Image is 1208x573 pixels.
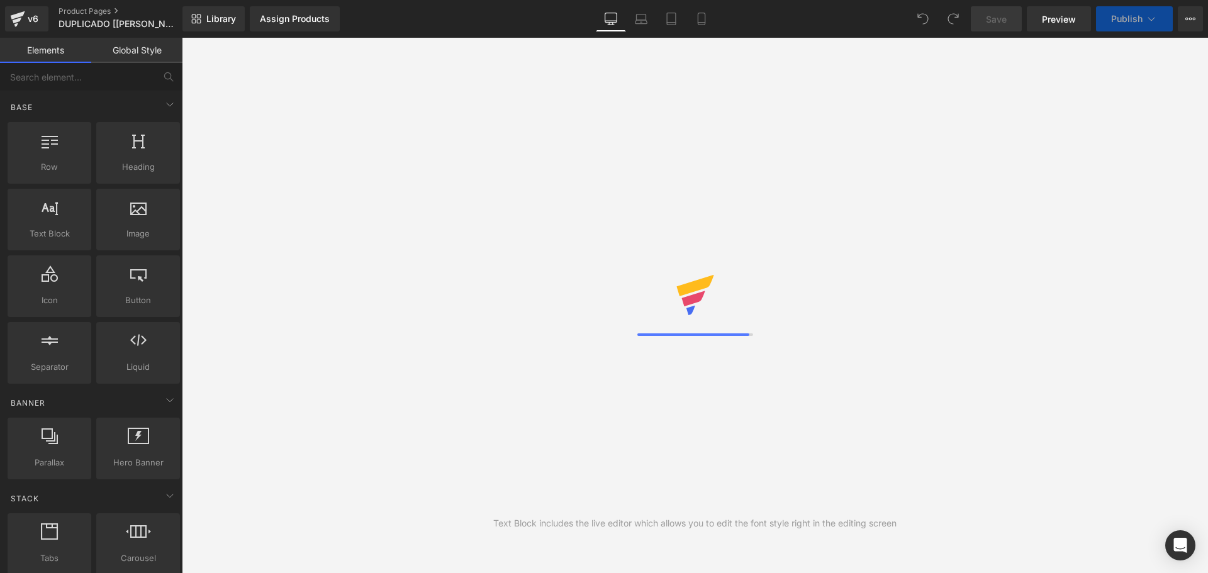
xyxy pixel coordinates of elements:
span: Image [100,227,176,240]
a: Mobile [686,6,717,31]
a: New Library [182,6,245,31]
div: Text Block includes the live editor which allows you to edit the font style right in the editing ... [493,516,897,530]
button: Publish [1096,6,1173,31]
a: Global Style [91,38,182,63]
span: Base [9,101,34,113]
span: Library [206,13,236,25]
span: Row [11,160,87,174]
span: Preview [1042,13,1076,26]
a: Laptop [626,6,656,31]
span: Carousel [100,552,176,565]
span: Publish [1111,14,1143,24]
span: Button [100,294,176,307]
span: Liquid [100,360,176,374]
button: Redo [941,6,966,31]
span: DUPLICADO [[PERSON_NAME] 2] COLÁGENO [PERSON_NAME] v1 gris [59,19,179,29]
span: Banner [9,397,47,409]
span: Separator [11,360,87,374]
div: Open Intercom Messenger [1165,530,1195,560]
span: Text Block [11,227,87,240]
span: Heading [100,160,176,174]
div: v6 [25,11,41,27]
a: Product Pages [59,6,203,16]
button: More [1178,6,1203,31]
a: Preview [1027,6,1091,31]
button: Undo [910,6,936,31]
div: Assign Products [260,14,330,24]
span: Hero Banner [100,456,176,469]
span: Icon [11,294,87,307]
span: Parallax [11,456,87,469]
a: v6 [5,6,48,31]
a: Desktop [596,6,626,31]
a: Tablet [656,6,686,31]
span: Save [986,13,1007,26]
span: Stack [9,492,40,504]
span: Tabs [11,552,87,565]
